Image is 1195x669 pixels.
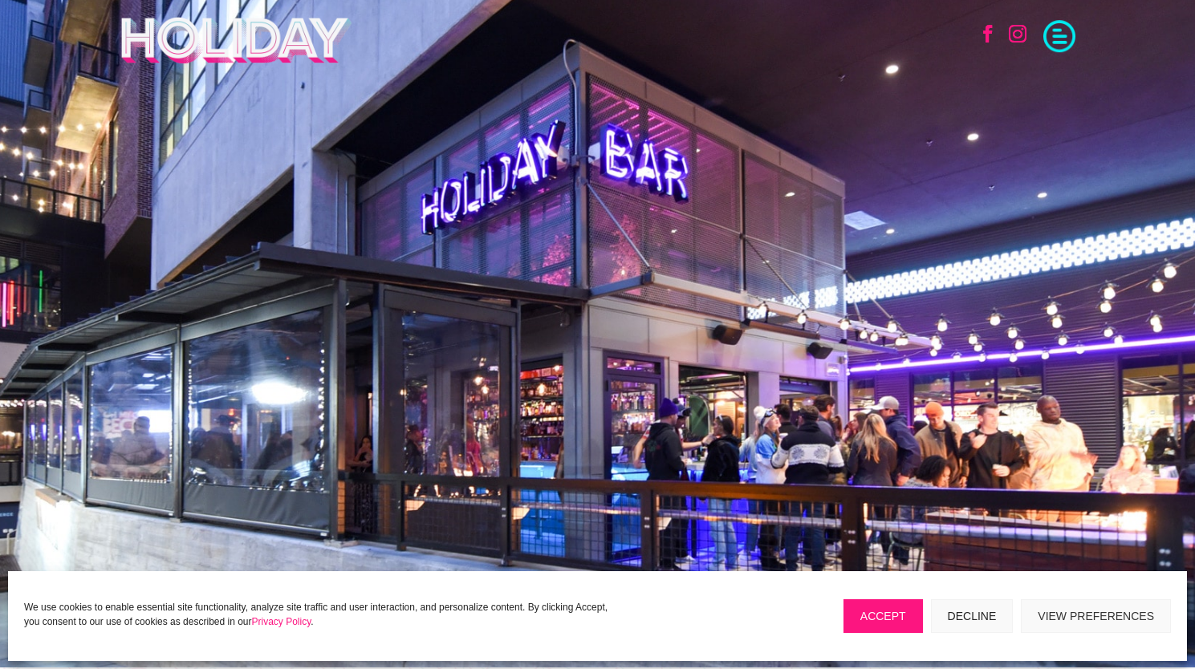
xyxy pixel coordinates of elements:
img: Holiday [120,16,353,64]
a: Privacy Policy [252,616,311,627]
p: We use cookies to enable essential site functionality, analyze site traffic and user interaction,... [24,600,625,629]
button: Decline [931,599,1014,633]
button: Accept [843,599,923,633]
a: Follow on Instagram [1000,16,1035,51]
a: Follow on Facebook [970,16,1006,51]
a: Holiday [120,54,353,67]
button: View preferences [1021,599,1171,633]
